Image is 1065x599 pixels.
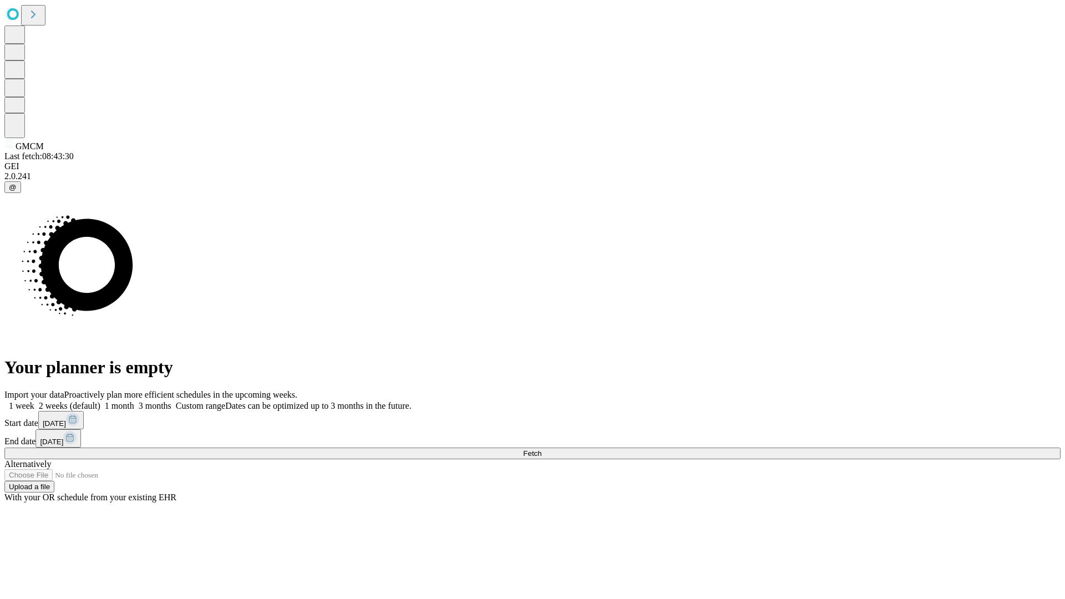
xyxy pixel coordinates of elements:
[4,181,21,193] button: @
[4,171,1061,181] div: 2.0.241
[40,438,63,446] span: [DATE]
[4,390,64,399] span: Import your data
[9,183,17,191] span: @
[4,481,54,493] button: Upload a file
[16,141,44,151] span: GMCM
[4,493,176,502] span: With your OR schedule from your existing EHR
[43,419,66,428] span: [DATE]
[225,401,411,410] span: Dates can be optimized up to 3 months in the future.
[176,401,225,410] span: Custom range
[4,459,51,469] span: Alternatively
[64,390,297,399] span: Proactively plan more efficient schedules in the upcoming weeks.
[4,357,1061,378] h1: Your planner is empty
[35,429,81,448] button: [DATE]
[4,411,1061,429] div: Start date
[105,401,134,410] span: 1 month
[139,401,171,410] span: 3 months
[4,151,74,161] span: Last fetch: 08:43:30
[4,429,1061,448] div: End date
[39,401,100,410] span: 2 weeks (default)
[9,401,34,410] span: 1 week
[523,449,541,458] span: Fetch
[4,448,1061,459] button: Fetch
[38,411,84,429] button: [DATE]
[4,161,1061,171] div: GEI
